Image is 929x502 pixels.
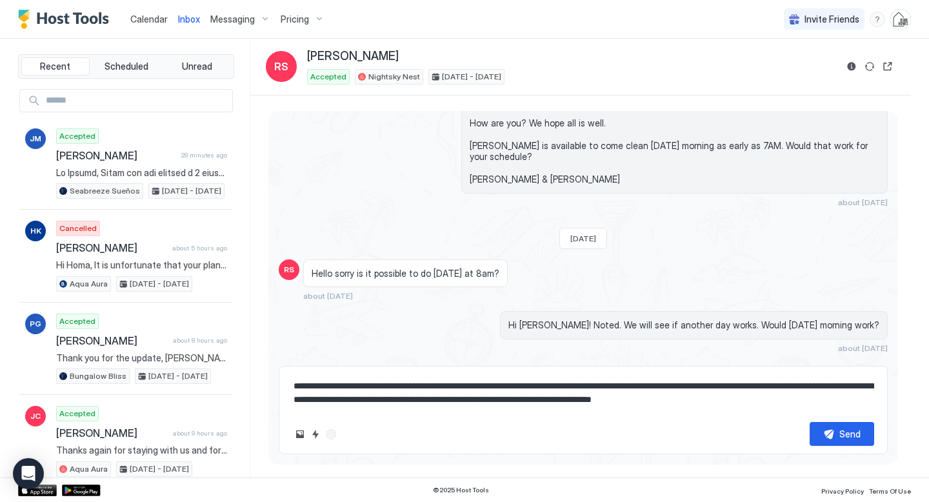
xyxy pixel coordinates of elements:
button: Open reservation [880,59,895,74]
button: Upload image [292,427,308,442]
span: Aqua Aura [70,278,108,290]
span: [DATE] - [DATE] [130,278,189,290]
span: Cancelled [59,223,97,234]
div: tab-group [18,54,234,79]
span: © 2025 Host Tools [433,486,489,494]
span: [PERSON_NAME] [56,427,168,439]
div: User profile [890,9,911,30]
span: Nightsky Nest [368,71,420,83]
span: [DATE] - [DATE] [148,370,208,382]
span: RS [284,264,294,276]
span: Lo Ipsumd, Sitam con adi elitsed d 2 eiusm temp inc 2 utlabo et Doloremag Aliqua enim Adm, Veniam... [56,167,227,179]
input: Input Field [41,90,232,112]
span: about 8 hours ago [173,336,227,345]
span: [PERSON_NAME] [56,241,167,254]
span: about [DATE] [838,343,888,353]
span: about [DATE] [838,197,888,207]
span: [DATE] - [DATE] [162,185,221,197]
span: Pricing [281,14,309,25]
button: Send [810,422,874,446]
span: [DATE] - [DATE] [442,71,501,83]
span: JM [30,133,41,145]
span: Inbox [178,14,200,25]
span: [DATE] - [DATE] [130,463,189,475]
div: Send [839,427,861,441]
span: JC [30,410,41,422]
span: Terms Of Use [869,487,911,495]
span: about [DATE] [303,291,353,301]
span: [PERSON_NAME] [307,49,399,64]
span: Unread [182,61,212,72]
span: Calendar [130,14,168,25]
button: Sync reservation [862,59,877,74]
button: Scheduled [92,57,161,75]
span: Privacy Policy [821,487,864,495]
a: Google Play Store [62,485,101,496]
span: Accepted [59,316,95,327]
span: Hi [PERSON_NAME]! How are you? We hope all is well. [PERSON_NAME] is available to come clean [DAT... [470,95,879,185]
span: Bungalow Bliss [70,370,126,382]
div: Open Intercom Messenger [13,458,44,489]
div: menu [870,12,885,27]
a: Terms Of Use [869,483,911,497]
span: Thank you for the update, [PERSON_NAME]! We're glad to hear that Bungalow Bliss met your needs fo... [56,352,227,364]
span: [PERSON_NAME] [56,149,176,162]
span: Hello sorry is it possible to do [DATE] at 8am? [312,268,499,279]
span: Accepted [59,130,95,142]
span: Invite Friends [804,14,859,25]
span: Messaging [210,14,255,25]
a: Inbox [178,12,200,26]
span: Aqua Aura [70,463,108,475]
button: Quick reply [308,427,323,442]
span: Thanks again for staying with us and for informing us of your departure from [GEOGRAPHIC_DATA]. S... [56,445,227,456]
span: Recent [40,61,70,72]
button: Recent [21,57,90,75]
span: Seabreeze Sueños [70,185,140,197]
span: Accepted [59,408,95,419]
span: [PERSON_NAME] [56,334,168,347]
span: HK [30,225,41,237]
span: Hi Homa, It is unfortunate that your plans have changed for staying at our property from [GEOGRAP... [56,259,227,271]
a: App Store [18,485,57,496]
span: Scheduled [105,61,148,72]
a: Privacy Policy [821,483,864,497]
a: Calendar [130,12,168,26]
span: PG [30,318,41,330]
span: Hi [PERSON_NAME]! Noted. We will see if another day works. Would [DATE] morning work? [508,319,879,331]
span: Accepted [310,71,346,83]
span: RS [274,59,288,74]
span: 29 minutes ago [181,151,227,159]
button: Unread [163,57,231,75]
span: [DATE] [570,234,596,243]
span: about 9 hours ago [173,429,227,437]
span: about 5 hours ago [172,244,227,252]
button: Reservation information [844,59,859,74]
a: Host Tools Logo [18,10,115,29]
